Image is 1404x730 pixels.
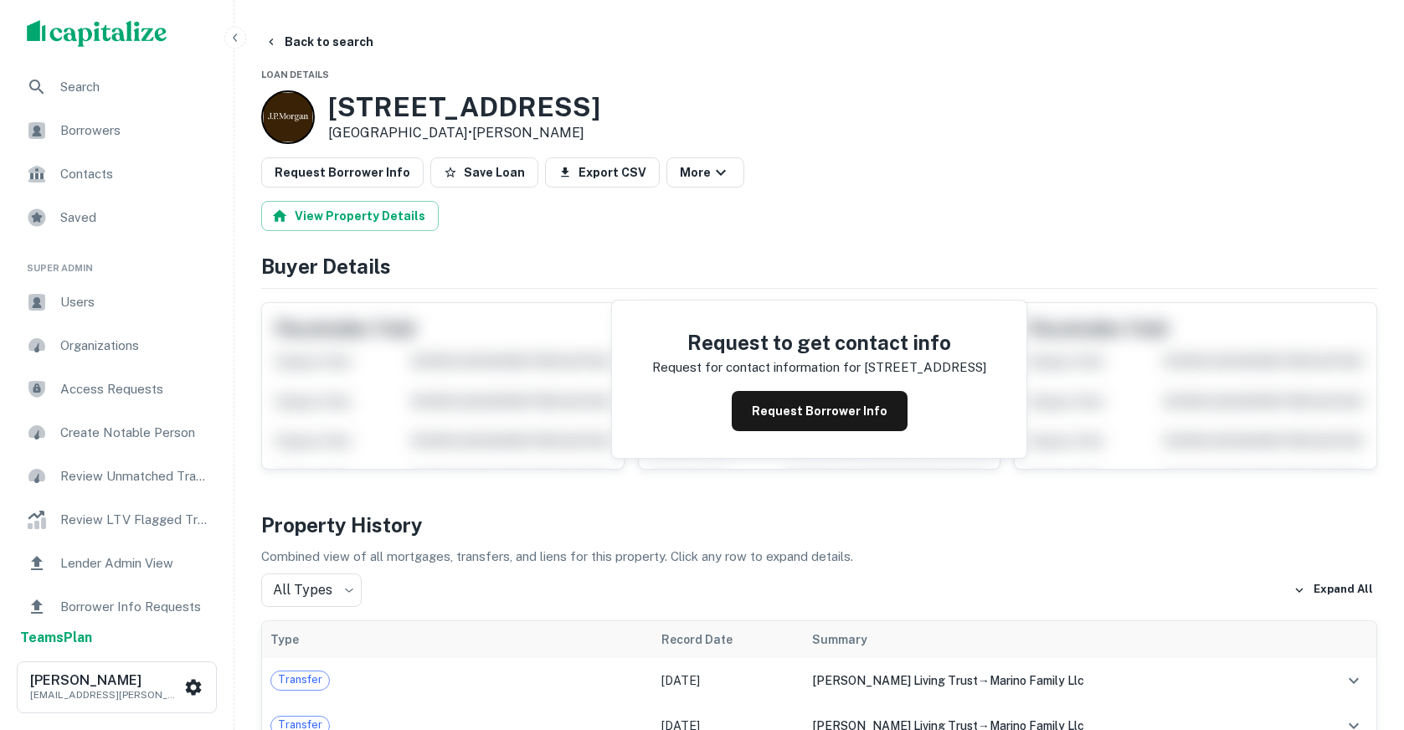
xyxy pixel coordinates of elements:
[990,674,1084,687] span: marino family llc
[653,621,804,658] th: Record Date
[60,121,210,141] span: Borrowers
[1289,578,1377,603] button: Expand All
[261,201,439,231] button: View Property Details
[27,20,167,47] img: capitalize-logo.png
[261,547,1377,567] p: Combined view of all mortgages, transfers, and liens for this property. Click any row to expand d...
[732,391,908,431] button: Request Borrower Info
[261,573,362,607] div: All Types
[30,687,181,702] p: [EMAIL_ADDRESS][PERSON_NAME][DOMAIN_NAME]
[812,674,978,687] span: [PERSON_NAME] living trust
[1320,596,1404,676] iframe: Chat Widget
[13,326,220,366] a: Organizations
[13,587,220,627] a: Borrower Info Requests
[652,357,861,378] p: Request for contact information for
[328,123,600,143] p: [GEOGRAPHIC_DATA] •
[20,628,92,648] a: TeamsPlan
[13,413,220,453] a: Create Notable Person
[13,111,220,151] a: Borrowers
[13,241,220,282] li: Super Admin
[60,423,210,443] span: Create Notable Person
[653,658,804,703] td: [DATE]
[60,77,210,97] span: Search
[261,69,329,80] span: Loan Details
[13,198,220,238] a: Saved
[60,597,210,617] span: Borrower Info Requests
[60,164,210,184] span: Contacts
[60,510,210,530] span: Review LTV Flagged Transactions
[60,553,210,573] span: Lender Admin View
[60,208,210,228] span: Saved
[17,661,217,713] button: [PERSON_NAME][EMAIL_ADDRESS][PERSON_NAME][DOMAIN_NAME]
[262,621,653,658] th: Type
[60,466,210,486] span: Review Unmatched Transactions
[13,282,220,322] a: Users
[13,369,220,409] a: Access Requests
[666,157,744,188] button: More
[472,125,584,141] a: [PERSON_NAME]
[60,379,210,399] span: Access Requests
[864,357,986,378] p: [STREET_ADDRESS]
[13,67,220,107] a: Search
[30,674,181,687] h6: [PERSON_NAME]
[804,621,1299,658] th: Summary
[60,336,210,356] span: Organizations
[430,157,538,188] button: Save Loan
[13,154,220,194] a: Contacts
[1340,666,1368,695] button: expand row
[13,500,220,540] a: Review LTV Flagged Transactions
[812,671,1291,690] div: →
[328,91,600,123] h3: [STREET_ADDRESS]
[20,630,92,645] strong: Teams Plan
[652,327,986,357] h4: Request to get contact info
[13,456,220,496] a: Review Unmatched Transactions
[261,251,1377,281] h4: Buyer Details
[545,157,660,188] button: Export CSV
[258,27,380,57] button: Back to search
[261,510,1377,540] h4: Property History
[13,543,220,583] a: Lender Admin View
[261,157,424,188] button: Request Borrower Info
[60,292,210,312] span: Users
[271,671,329,688] span: Transfer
